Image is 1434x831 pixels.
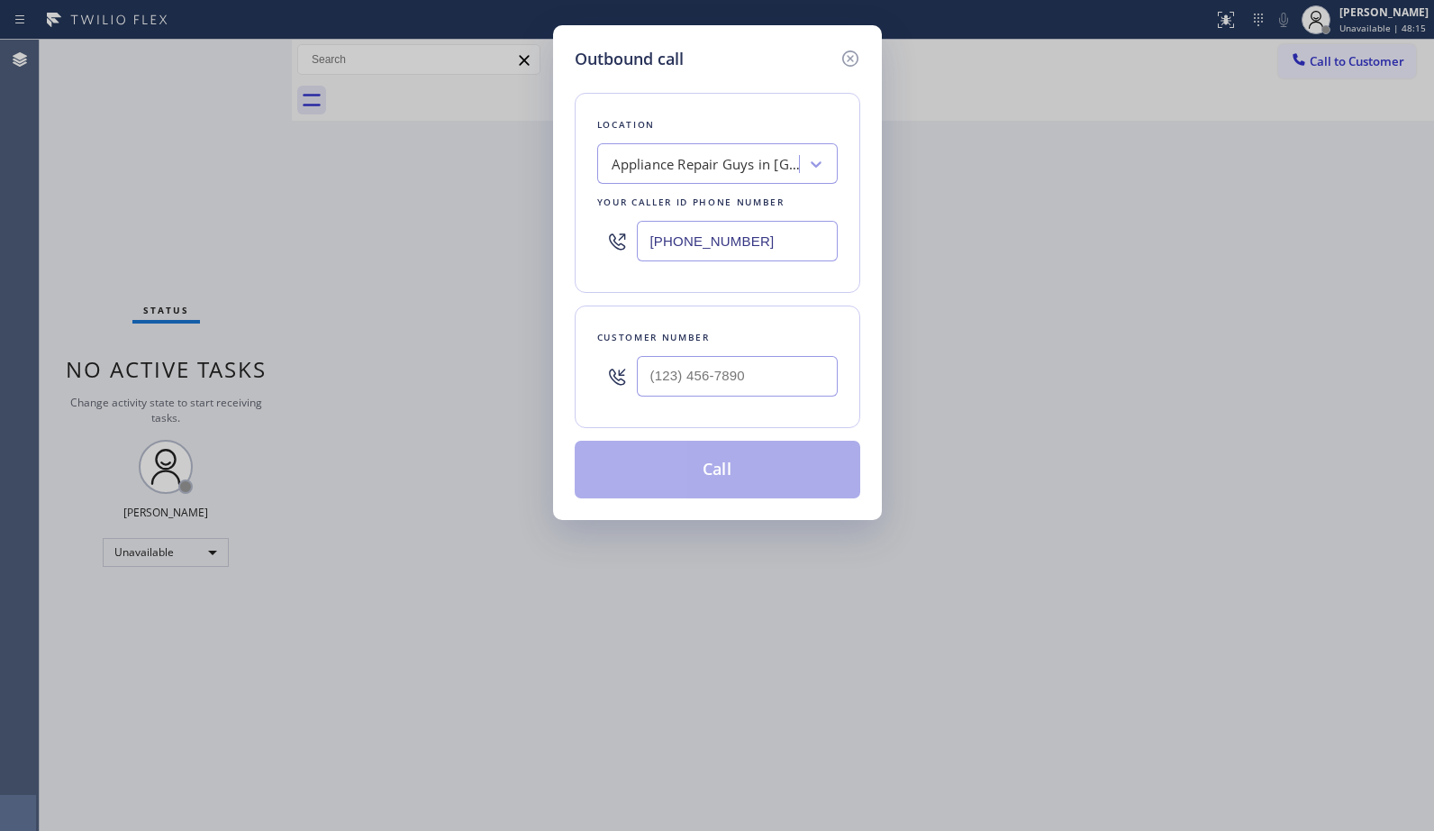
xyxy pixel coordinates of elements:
[612,154,801,175] div: Appliance Repair Guys in [GEOGRAPHIC_DATA]
[575,47,684,71] h5: Outbound call
[637,356,838,397] input: (123) 456-7890
[575,441,860,498] button: Call
[597,193,838,212] div: Your caller id phone number
[597,328,838,347] div: Customer number
[597,115,838,134] div: Location
[637,221,838,261] input: (123) 456-7890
